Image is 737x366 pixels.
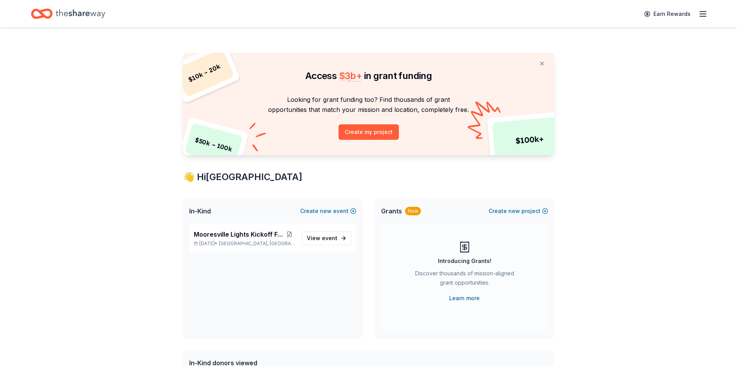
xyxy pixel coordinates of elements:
span: $ 3b + [339,70,362,81]
button: Createnewevent [300,206,356,216]
a: View event [302,231,352,245]
p: [DATE] • [194,241,296,247]
span: [GEOGRAPHIC_DATA], [GEOGRAPHIC_DATA] [219,241,295,247]
div: $ 10k – 20k [174,48,234,98]
a: Earn Rewards [640,7,695,21]
button: Createnewproject [489,206,548,216]
a: Home [31,5,105,23]
a: Learn more [449,294,480,303]
span: Grants [381,206,402,216]
div: Discover thousands of mission-aligned grant opportunities. [412,269,517,290]
div: Introducing Grants! [438,256,491,266]
p: Looking for grant funding too? Find thousands of grant opportunities that match your mission and ... [192,95,545,115]
span: View [307,234,337,243]
span: In-Kind [189,206,211,216]
div: 👋 Hi [GEOGRAPHIC_DATA] [183,171,554,183]
div: New [405,207,421,215]
span: Mooresville Lights Kickoff Fundraiser [194,230,283,239]
span: event [322,235,337,241]
span: Access in grant funding [305,70,432,81]
button: Create my project [339,124,399,140]
span: new [320,206,332,216]
span: new [508,206,520,216]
